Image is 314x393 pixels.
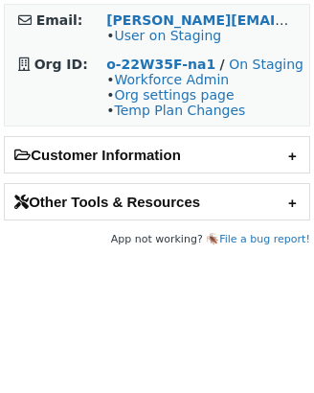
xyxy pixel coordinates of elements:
a: Temp Plan Changes [114,103,245,118]
a: File a bug report! [219,233,310,245]
footer: App not working? 🪳 [4,230,310,249]
span: • • • [106,72,245,118]
strong: Email: [36,12,83,28]
h2: Customer Information [5,137,309,173]
a: Workforce Admin [114,72,229,87]
strong: / [220,57,225,72]
h2: Other Tools & Resources [5,184,309,220]
a: User on Staging [114,28,221,43]
span: • [106,28,221,43]
a: o-22W35F-na1 [106,57,215,72]
a: Org settings page [114,87,234,103]
strong: Org ID: [34,57,88,72]
a: On Staging [229,57,303,72]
